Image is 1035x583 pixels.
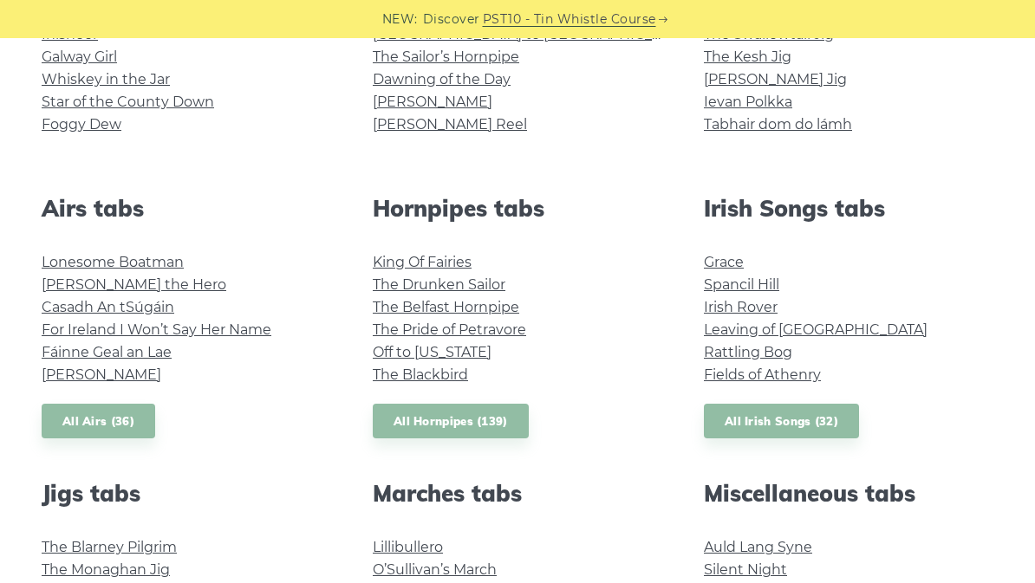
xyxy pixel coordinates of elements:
span: NEW: [382,10,418,29]
a: Lonesome Boatman [42,254,184,270]
a: [PERSON_NAME] Jig [704,71,847,87]
a: Off to [US_STATE] [373,344,491,360]
a: [PERSON_NAME] [373,94,492,110]
a: [PERSON_NAME] [42,366,161,383]
a: The Blarney Pilgrim [42,539,177,555]
a: King Of Fairies [373,254,472,270]
a: All Hornpipes (139) [373,404,529,439]
a: Leaving of [GEOGRAPHIC_DATA] [704,321,928,338]
a: Spancil Hill [704,276,779,293]
a: [PERSON_NAME] Reel [373,116,527,133]
span: Discover [423,10,480,29]
a: The Swallowtail Jig [704,26,834,42]
a: Inisheer [42,26,98,42]
a: All Irish Songs (32) [704,404,859,439]
a: Fáinne Geal an Lae [42,344,172,360]
a: The Blackbird [373,366,468,383]
a: [GEOGRAPHIC_DATA] to [GEOGRAPHIC_DATA] [373,26,693,42]
h2: Hornpipes tabs [373,195,662,222]
h2: Jigs tabs [42,480,331,507]
a: Auld Lang Syne [704,539,812,555]
a: Whiskey in the Jar [42,71,170,87]
a: The Kesh Jig [704,49,791,65]
a: Grace [704,254,744,270]
a: Silent Night [704,561,787,578]
a: Ievan Polkka [704,94,792,110]
a: PST10 - Tin Whistle Course [483,10,656,29]
a: The Pride of Petravore [373,321,526,338]
h2: Miscellaneous tabs [704,480,993,507]
a: Fields of Athenry [704,366,821,383]
a: The Sailor’s Hornpipe [373,49,519,65]
a: Casadh An tSúgáin [42,299,174,315]
a: The Drunken Sailor [373,276,505,293]
a: The Monaghan Jig [42,561,170,578]
a: The Belfast Hornpipe [373,299,519,315]
a: Foggy Dew [42,116,121,133]
h2: Airs tabs [42,195,331,222]
a: Dawning of the Day [373,71,511,87]
a: Lillibullero [373,539,443,555]
a: Galway Girl [42,49,117,65]
a: All Airs (36) [42,404,155,439]
a: O’Sullivan’s March [373,561,497,578]
a: [PERSON_NAME] the Hero [42,276,226,293]
a: Tabhair dom do lámh [704,116,852,133]
a: For Ireland I Won’t Say Her Name [42,321,271,338]
h2: Irish Songs tabs [704,195,993,222]
a: Star of the County Down [42,94,214,110]
h2: Marches tabs [373,480,662,507]
a: Rattling Bog [704,344,792,360]
a: Irish Rover [704,299,778,315]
